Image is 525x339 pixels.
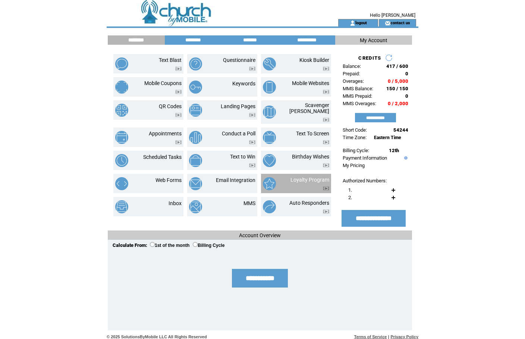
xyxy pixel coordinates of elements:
span: Billing Cycle: [343,148,369,153]
a: Birthday Wishes [292,154,329,160]
img: video.png [249,113,255,117]
span: Calculate From: [113,242,147,248]
img: video.png [323,67,329,71]
input: Billing Cycle [193,242,198,247]
img: video.png [323,186,329,191]
img: scavenger-hunt.png [263,106,276,119]
a: Text Blast [159,57,182,63]
img: conduct-a-poll.png [189,131,202,144]
img: auto-responders.png [263,200,276,213]
span: Time Zone: [343,135,367,140]
a: Auto Responders [289,200,329,206]
a: logout [355,20,367,25]
img: landing-pages.png [189,104,202,117]
span: Hello [PERSON_NAME] [370,13,415,18]
img: video.png [323,140,329,144]
label: Billing Cycle [193,243,224,248]
img: email-integration.png [189,177,202,190]
span: CREDITS [358,55,381,61]
a: Appointments [149,131,182,136]
img: video.png [323,118,329,122]
img: video.png [249,67,255,71]
a: Keywords [232,81,255,87]
img: contact_us_icon.gif [385,20,390,26]
img: mobile-coupons.png [115,81,128,94]
a: Conduct a Poll [222,131,255,136]
a: Mobile Websites [292,80,329,86]
span: Short Code: [343,127,367,133]
a: Text to Win [230,154,255,160]
span: | [388,335,389,339]
img: video.png [323,163,329,167]
span: MMS Prepaid: [343,93,372,99]
img: video.png [175,90,182,94]
img: video.png [323,210,329,214]
span: 0 [405,71,408,76]
img: birthday-wishes.png [263,154,276,167]
img: web-forms.png [115,177,128,190]
a: Email Integration [216,177,255,183]
img: text-to-screen.png [263,131,276,144]
span: Balance: [343,63,361,69]
a: Scavenger [PERSON_NAME] [289,102,329,114]
a: contact us [390,20,410,25]
a: Scheduled Tasks [143,154,182,160]
img: keywords.png [189,81,202,94]
a: My Pricing [343,163,365,168]
span: 0 / 2,000 [388,101,408,106]
img: kiosk-builder.png [263,57,276,70]
img: video.png [175,113,182,117]
img: text-to-win.png [189,154,202,167]
a: Web Forms [155,177,182,183]
span: Account Overview [239,232,281,238]
span: 2. [348,195,352,200]
input: 1st of the month [150,242,155,247]
span: 150 / 150 [386,86,408,91]
img: text-blast.png [115,57,128,70]
span: 0 [405,93,408,99]
span: 417 / 600 [386,63,408,69]
span: Prepaid: [343,71,360,76]
span: 54244 [393,127,408,133]
img: appointments.png [115,131,128,144]
a: Questionnaire [223,57,255,63]
img: video.png [175,67,182,71]
img: video.png [249,140,255,144]
a: MMS [243,200,255,206]
a: Kiosk Builder [299,57,329,63]
a: Text To Screen [296,131,329,136]
img: account_icon.gif [350,20,355,26]
a: Mobile Coupons [144,80,182,86]
a: Inbox [169,200,182,206]
span: 12th [389,148,399,153]
img: video.png [323,90,329,94]
label: 1st of the month [150,243,189,248]
span: 1. [348,187,352,193]
img: video.png [175,140,182,144]
a: Payment Information [343,155,387,161]
img: video.png [249,163,255,167]
img: mobile-websites.png [263,81,276,94]
img: loyalty-program.png [263,177,276,190]
a: Landing Pages [221,103,255,109]
img: help.gif [402,156,408,160]
span: Overages: [343,78,364,84]
img: scheduled-tasks.png [115,154,128,167]
a: Loyalty Program [290,177,329,183]
span: MMS Balance: [343,86,373,91]
span: Authorized Numbers: [343,178,387,183]
img: qr-codes.png [115,104,128,117]
span: 0 / 5,000 [388,78,408,84]
img: questionnaire.png [189,57,202,70]
span: MMS Overages: [343,101,376,106]
img: inbox.png [115,200,128,213]
img: mms.png [189,200,202,213]
span: My Account [360,37,387,43]
a: QR Codes [159,103,182,109]
span: Eastern Time [374,135,401,140]
a: Privacy Policy [390,335,418,339]
span: © 2025 SolutionsByMobile LLC All Rights Reserved [107,335,207,339]
a: Terms of Service [354,335,387,339]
